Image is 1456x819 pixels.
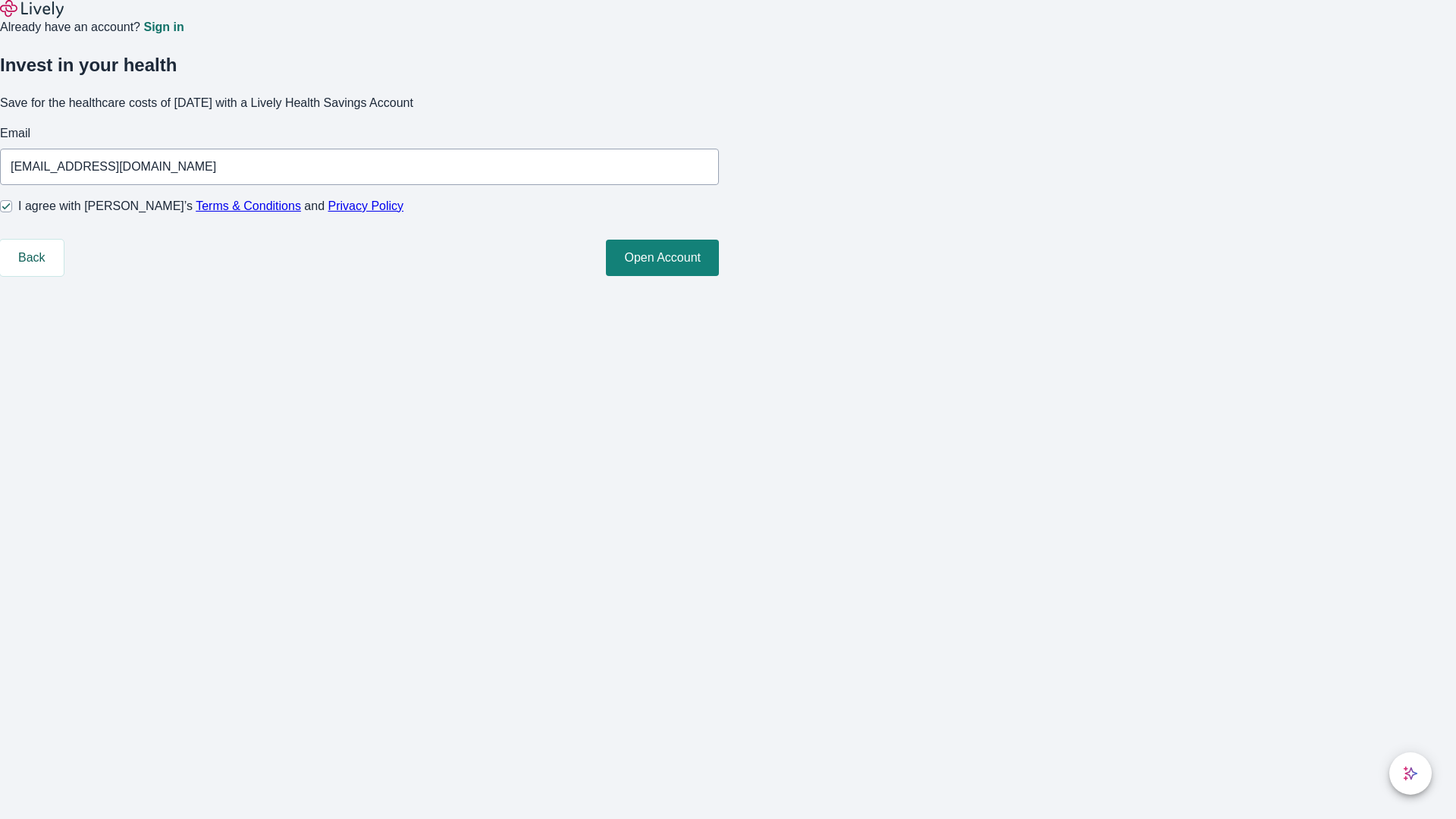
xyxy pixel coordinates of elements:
button: chat [1389,752,1432,795]
a: Privacy Policy [328,199,404,212]
span: I agree with [PERSON_NAME]’s and [18,197,403,215]
a: Sign in [143,21,184,33]
a: Terms & Conditions [196,199,301,212]
svg: Lively AI Assistant [1403,766,1418,781]
button: Open Account [606,240,719,276]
